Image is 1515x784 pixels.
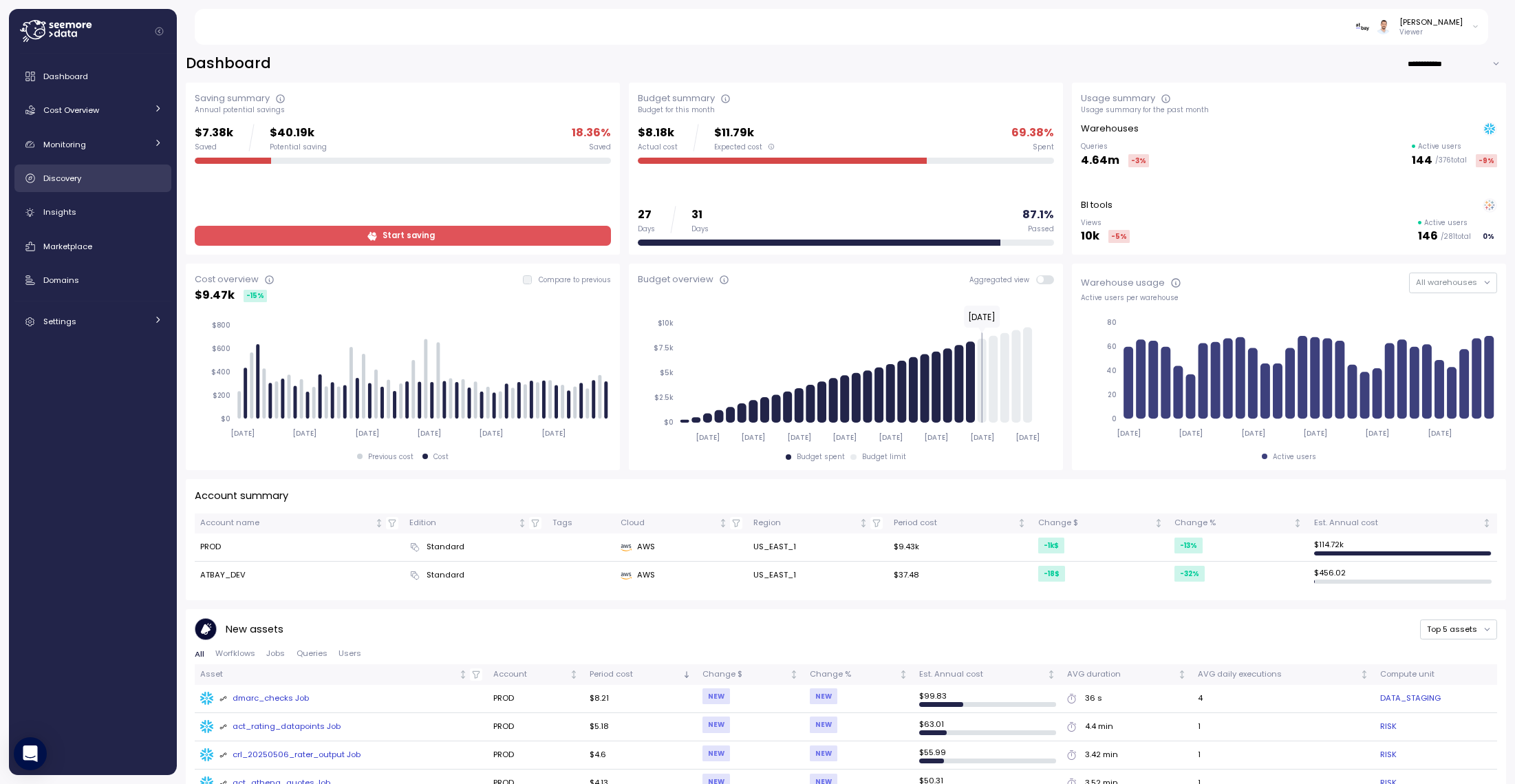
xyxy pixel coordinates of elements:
[1081,227,1099,246] p: 10k
[1033,513,1169,533] th: Change $Not sorted
[270,124,327,142] p: $40.19k
[1416,277,1477,288] span: All warehouses
[654,343,674,352] tspan: $7.5k
[1128,154,1149,167] div: -3 %
[1081,142,1149,151] p: Queries
[14,63,171,90] a: Dashboard
[1424,218,1468,228] p: Active users
[493,668,567,681] div: Account
[748,513,888,533] th: RegionNot sorted
[1038,538,1064,553] div: -1k $
[43,173,81,184] span: Discovery
[914,713,1062,741] td: $ 63.01
[1482,518,1492,528] div: Not sorted
[43,275,79,286] span: Domains
[195,92,270,105] div: Saving summary
[1081,198,1113,212] p: BI tools
[1192,664,1375,684] th: AVG daily executionsNot sorted
[195,562,404,589] td: ATBAY_DEV
[691,224,709,234] div: Days
[383,226,435,245] span: Start saving
[1028,224,1054,234] div: Passed
[14,233,171,260] a: Marketplace
[1476,154,1497,167] div: -9 %
[638,124,678,142] p: $8.18k
[894,517,1015,529] div: Period cost
[1380,721,1397,733] a: RISK
[584,713,697,741] td: $5.18
[899,670,908,679] div: Not sorted
[1067,668,1175,681] div: AVG duration
[1107,342,1117,351] tspan: 60
[200,668,456,681] div: Asset
[638,273,713,286] div: Budget overview
[888,533,1032,562] td: $9.43k
[714,142,762,152] span: Expected cost
[914,741,1062,770] td: $ 55.99
[748,533,888,562] td: US_EAST_1
[270,142,327,152] div: Potential saving
[888,513,1032,533] th: Period costNot sorted
[219,692,310,705] div: dmarc_checks Job
[43,105,99,116] span: Cost Overview
[1174,517,1291,529] div: Change %
[584,741,697,770] td: $4.6
[215,650,255,657] span: Worfklows
[14,131,171,158] a: Monitoring
[702,717,730,732] div: NEW
[488,713,584,741] td: PROD
[810,688,837,704] div: NEW
[914,664,1062,684] th: Est. Annual costNot sorted
[1360,670,1369,679] div: Not sorted
[1314,517,1480,529] div: Est. Annual cost
[1117,429,1141,438] tspan: [DATE]
[195,488,288,504] p: Account summary
[1418,227,1438,246] p: 146
[1399,28,1463,37] p: Viewer
[14,199,171,226] a: Insights
[404,513,547,533] th: EditionNot sorted
[1022,206,1054,224] p: 87.1 %
[888,562,1032,589] td: $37.48
[200,692,482,706] a: dmarc_checks Job
[1112,414,1117,423] tspan: 0
[1038,517,1152,529] div: Change $
[1380,668,1492,681] div: Compute unit
[1441,232,1471,242] p: / 281 total
[1435,156,1467,165] p: / 376 total
[195,105,611,115] div: Annual potential savings
[221,414,230,423] tspan: $0
[664,418,674,427] tspan: $0
[195,513,404,533] th: Account nameNot sorted
[195,142,233,152] div: Saved
[1108,230,1130,243] div: -5 %
[970,433,994,442] tspan: [DATE]
[1179,429,1203,438] tspan: [DATE]
[14,96,171,124] a: Cost Overview
[195,226,611,246] a: Start saving
[539,275,611,285] p: Compare to previous
[1038,566,1065,582] div: -18 $
[697,664,804,684] th: Change $Not sorted
[879,433,903,442] tspan: [DATE]
[621,541,742,553] div: AWS
[200,720,482,734] a: act_rating_datapoints Job
[702,688,730,704] div: NEW
[584,664,697,684] th: Period costSorted descending
[1418,142,1461,151] p: Active users
[151,26,168,36] button: Collapse navigation
[43,241,92,252] span: Marketplace
[702,668,787,681] div: Change $
[195,664,488,684] th: AssetNot sorted
[339,650,361,657] span: Users
[615,513,748,533] th: CloudNot sorted
[1293,518,1302,528] div: Not sorted
[638,206,655,224] p: 27
[638,224,655,234] div: Days
[355,429,379,438] tspan: [DATE]
[969,275,1036,284] span: Aggregated view
[1107,318,1117,327] tspan: 80
[718,518,728,528] div: Not sorted
[488,685,584,713] td: PROD
[1192,741,1375,770] td: 1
